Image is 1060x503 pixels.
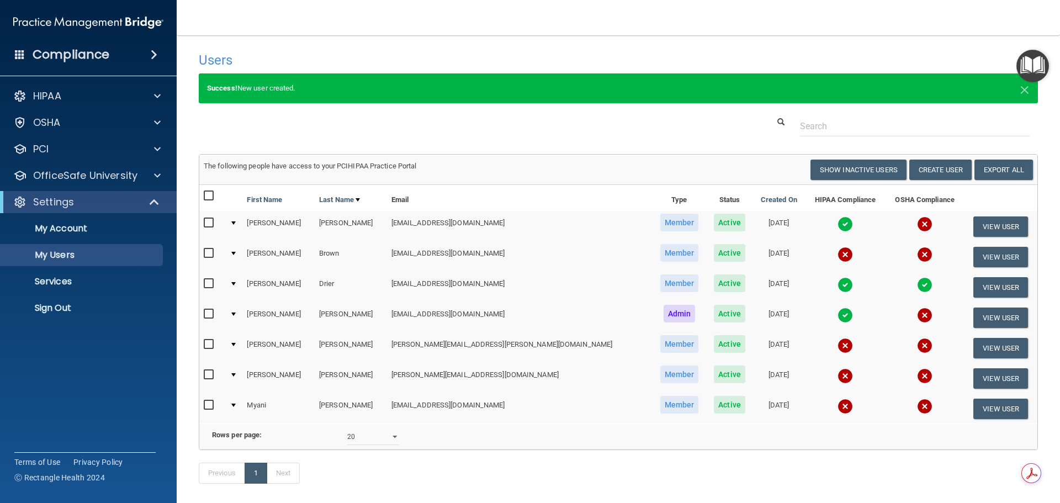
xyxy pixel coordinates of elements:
[838,399,853,414] img: cross.ca9f0e7f.svg
[707,185,753,211] th: Status
[752,242,805,272] td: [DATE]
[714,214,745,231] span: Active
[315,363,387,394] td: [PERSON_NAME]
[917,216,932,232] img: cross.ca9f0e7f.svg
[387,242,652,272] td: [EMAIL_ADDRESS][DOMAIN_NAME]
[33,47,109,62] h4: Compliance
[973,399,1028,419] button: View User
[917,308,932,323] img: cross.ca9f0e7f.svg
[973,368,1028,389] button: View User
[14,457,60,468] a: Terms of Use
[199,73,1038,103] div: New user created.
[752,333,805,363] td: [DATE]
[7,276,158,287] p: Services
[13,169,161,182] a: OfficeSafe University
[199,53,681,67] h4: Users
[1020,82,1030,95] button: Close
[714,366,745,383] span: Active
[752,211,805,242] td: [DATE]
[973,308,1028,328] button: View User
[242,333,315,363] td: [PERSON_NAME]
[13,89,161,103] a: HIPAA
[752,303,805,333] td: [DATE]
[387,211,652,242] td: [EMAIL_ADDRESS][DOMAIN_NAME]
[909,160,972,180] button: Create User
[660,214,699,231] span: Member
[917,338,932,353] img: cross.ca9f0e7f.svg
[660,396,699,414] span: Member
[73,457,123,468] a: Privacy Policy
[838,308,853,323] img: tick.e7d51cea.svg
[13,142,161,156] a: PCI
[267,463,300,484] a: Next
[974,160,1033,180] a: Export All
[33,195,74,209] p: Settings
[664,305,696,322] span: Admin
[242,303,315,333] td: [PERSON_NAME]
[387,394,652,423] td: [EMAIL_ADDRESS][DOMAIN_NAME]
[973,247,1028,267] button: View User
[660,366,699,383] span: Member
[245,463,267,484] a: 1
[387,272,652,303] td: [EMAIL_ADDRESS][DOMAIN_NAME]
[387,303,652,333] td: [EMAIL_ADDRESS][DOMAIN_NAME]
[917,247,932,262] img: cross.ca9f0e7f.svg
[315,333,387,363] td: [PERSON_NAME]
[752,394,805,423] td: [DATE]
[714,244,745,262] span: Active
[1020,77,1030,99] span: ×
[319,193,360,207] a: Last Name
[838,338,853,353] img: cross.ca9f0e7f.svg
[7,250,158,261] p: My Users
[199,463,245,484] a: Previous
[838,216,853,232] img: tick.e7d51cea.svg
[838,277,853,293] img: tick.e7d51cea.svg
[7,303,158,314] p: Sign Out
[247,193,282,207] a: First Name
[714,305,745,322] span: Active
[1016,50,1049,82] button: Open Resource Center
[973,216,1028,237] button: View User
[242,363,315,394] td: [PERSON_NAME]
[315,242,387,272] td: Brown
[714,396,745,414] span: Active
[752,272,805,303] td: [DATE]
[242,394,315,423] td: Myani
[33,169,137,182] p: OfficeSafe University
[714,274,745,292] span: Active
[917,399,932,414] img: cross.ca9f0e7f.svg
[207,84,237,92] strong: Success!
[917,277,932,293] img: tick.e7d51cea.svg
[33,142,49,156] p: PCI
[242,242,315,272] td: [PERSON_NAME]
[33,116,61,129] p: OSHA
[660,335,699,353] span: Member
[387,363,652,394] td: [PERSON_NAME][EMAIL_ADDRESS][DOMAIN_NAME]
[204,162,417,170] span: The following people have access to your PCIHIPAA Practice Portal
[13,12,163,34] img: PMB logo
[315,303,387,333] td: [PERSON_NAME]
[973,277,1028,298] button: View User
[652,185,707,211] th: Type
[660,244,699,262] span: Member
[33,89,61,103] p: HIPAA
[13,116,161,129] a: OSHA
[752,363,805,394] td: [DATE]
[387,333,652,363] td: [PERSON_NAME][EMAIL_ADDRESS][PERSON_NAME][DOMAIN_NAME]
[800,116,1030,136] input: Search
[761,193,797,207] a: Created On
[315,394,387,423] td: [PERSON_NAME]
[315,272,387,303] td: Drier
[838,368,853,384] img: cross.ca9f0e7f.svg
[14,472,105,483] span: Ⓒ Rectangle Health 2024
[7,223,158,234] p: My Account
[212,431,262,439] b: Rows per page:
[13,195,160,209] a: Settings
[315,211,387,242] td: [PERSON_NAME]
[242,211,315,242] td: [PERSON_NAME]
[714,335,745,353] span: Active
[242,272,315,303] td: [PERSON_NAME]
[917,368,932,384] img: cross.ca9f0e7f.svg
[838,247,853,262] img: cross.ca9f0e7f.svg
[973,338,1028,358] button: View User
